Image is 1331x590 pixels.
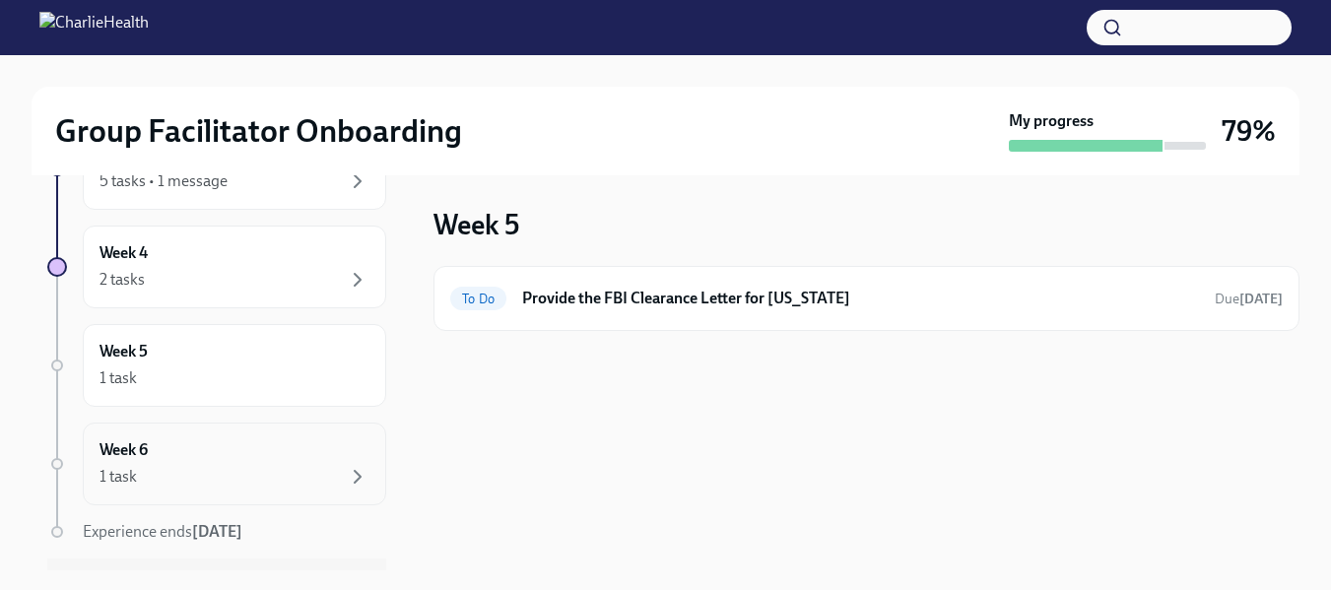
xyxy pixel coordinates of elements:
[39,12,149,43] img: CharlieHealth
[100,269,145,291] div: 2 tasks
[47,226,386,308] a: Week 42 tasks
[1215,290,1283,308] span: September 16th, 2025 10:00
[47,423,386,505] a: Week 61 task
[100,242,148,264] h6: Week 4
[450,283,1283,314] a: To DoProvide the FBI Clearance Letter for [US_STATE]Due[DATE]
[100,170,228,192] div: 5 tasks • 1 message
[100,341,148,362] h6: Week 5
[100,439,148,461] h6: Week 6
[450,292,506,306] span: To Do
[1222,113,1276,149] h3: 79%
[192,522,242,541] strong: [DATE]
[433,207,519,242] h3: Week 5
[1215,291,1283,307] span: Due
[100,367,137,389] div: 1 task
[522,288,1199,309] h6: Provide the FBI Clearance Letter for [US_STATE]
[100,466,137,488] div: 1 task
[55,111,462,151] h2: Group Facilitator Onboarding
[47,324,386,407] a: Week 51 task
[1239,291,1283,307] strong: [DATE]
[83,522,242,541] span: Experience ends
[1009,110,1094,132] strong: My progress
